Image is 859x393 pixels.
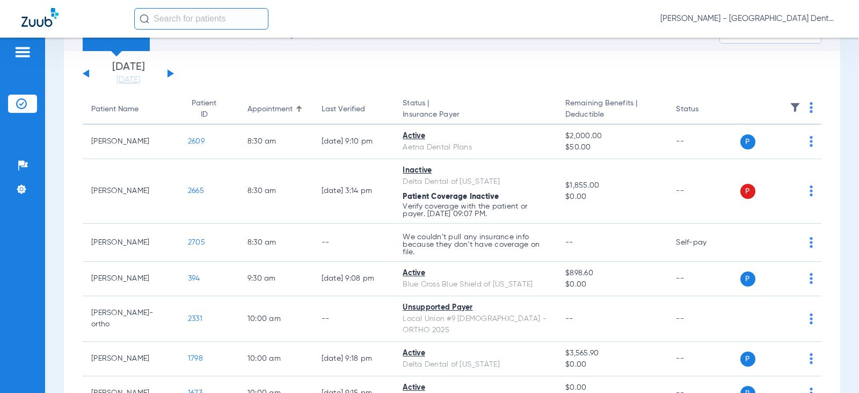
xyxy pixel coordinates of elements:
td: [PERSON_NAME] [83,224,179,262]
img: group-dot-blue.svg [810,273,813,284]
img: group-dot-blue.svg [810,237,813,248]
td: [DATE] 3:14 PM [313,159,395,224]
div: Inactive [403,165,548,176]
span: 394 [188,275,200,282]
div: Patient Name [91,104,171,115]
a: [DATE] [96,75,161,85]
span: 2705 [188,239,205,246]
span: [PERSON_NAME] - [GEOGRAPHIC_DATA] Dental Care [660,13,838,24]
span: 2665 [188,187,204,195]
span: P [740,134,755,149]
span: P [740,184,755,199]
span: 2609 [188,138,205,145]
img: group-dot-blue.svg [810,353,813,364]
div: Local Union #9 [DEMOGRAPHIC_DATA] -ORTHO 2025 [403,313,548,336]
td: -- [667,342,740,376]
li: [DATE] [96,62,161,85]
img: filter.svg [790,102,800,113]
span: $3,565.90 [565,348,659,359]
img: group-dot-blue.svg [810,102,813,113]
td: -- [667,262,740,296]
span: $0.00 [565,191,659,203]
span: Deductible [565,109,659,120]
span: $898.60 [565,268,659,279]
span: -- [565,315,573,323]
td: -- [313,296,395,342]
span: $50.00 [565,142,659,153]
div: Last Verified [322,104,365,115]
div: Delta Dental of [US_STATE] [403,176,548,188]
div: Aetna Dental Plans [403,142,548,153]
p: Verify coverage with the patient or payer. [DATE] 09:07 PM. [403,203,548,218]
td: [DATE] 9:10 PM [313,125,395,159]
div: Blue Cross Blue Shield of [US_STATE] [403,279,548,290]
img: group-dot-blue.svg [810,185,813,196]
img: group-dot-blue.svg [810,136,813,147]
img: hamburger-icon [14,46,31,59]
th: Status | [394,95,557,125]
span: 2331 [188,315,202,323]
p: We couldn’t pull any insurance info because they don’t have coverage on file. [403,233,548,256]
div: Active [403,348,548,359]
td: 10:00 AM [239,342,313,376]
td: [DATE] 9:08 PM [313,262,395,296]
span: 1798 [188,355,203,362]
td: 9:30 AM [239,262,313,296]
td: 8:30 AM [239,159,313,224]
div: Active [403,268,548,279]
td: Self-pay [667,224,740,262]
span: $1,855.00 [565,180,659,191]
div: Patient Name [91,104,139,115]
td: 8:30 AM [239,125,313,159]
td: -- [667,159,740,224]
div: Appointment [247,104,293,115]
span: Insurance Payer [403,109,548,120]
td: [DATE] 9:18 PM [313,342,395,376]
div: Patient ID [188,98,230,120]
input: Search for patients [134,8,268,30]
div: Last Verified [322,104,386,115]
div: Appointment [247,104,304,115]
span: Patient Coverage Inactive [403,193,499,201]
th: Remaining Benefits | [557,95,667,125]
img: Zuub Logo [21,8,59,27]
div: Delta Dental of [US_STATE] [403,359,548,370]
th: Status [667,95,740,125]
td: 8:30 AM [239,224,313,262]
span: $0.00 [565,279,659,290]
td: -- [667,125,740,159]
td: [PERSON_NAME] [83,125,179,159]
img: Search Icon [140,14,149,24]
img: group-dot-blue.svg [810,313,813,324]
td: -- [667,296,740,342]
span: P [740,271,755,287]
td: -- [313,224,395,262]
span: -- [565,239,573,246]
td: [PERSON_NAME] [83,342,179,376]
div: Unsupported Payer [403,302,548,313]
td: [PERSON_NAME] [83,159,179,224]
td: [PERSON_NAME] [83,262,179,296]
div: Active [403,131,548,142]
span: $0.00 [565,359,659,370]
div: Patient ID [188,98,221,120]
td: 10:00 AM [239,296,313,342]
span: P [740,352,755,367]
span: $2,000.00 [565,131,659,142]
td: [PERSON_NAME]-ortho [83,296,179,342]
